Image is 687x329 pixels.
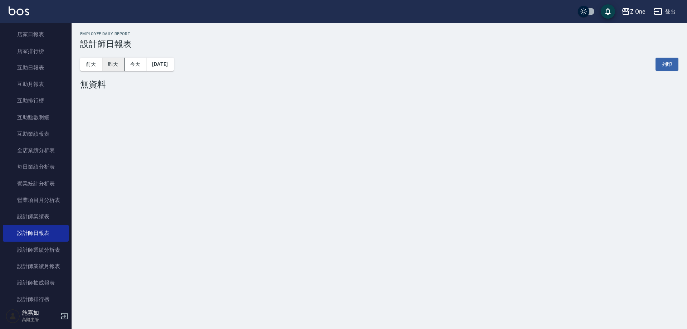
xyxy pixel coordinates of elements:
a: 互助排行榜 [3,92,69,109]
button: 登出 [651,5,678,18]
a: 互助點數明細 [3,109,69,126]
p: 高階主管 [22,316,58,323]
a: 設計師排行榜 [3,291,69,308]
img: Logo [9,6,29,15]
div: 無資料 [80,79,678,89]
div: Z One [630,7,645,16]
a: 設計師業績表 [3,208,69,225]
a: 店家日報表 [3,26,69,43]
a: 設計師日報表 [3,225,69,241]
button: 前天 [80,58,102,71]
a: 全店業績分析表 [3,142,69,159]
a: 設計師業績分析表 [3,242,69,258]
a: 營業統計分析表 [3,175,69,192]
a: 互助業績報表 [3,126,69,142]
a: 互助月報表 [3,76,69,92]
button: save [601,4,615,19]
a: 互助日報表 [3,59,69,76]
h3: 設計師日報表 [80,39,678,49]
a: 營業項目月分析表 [3,192,69,208]
a: 店家排行榜 [3,43,69,59]
h2: Employee Daily Report [80,32,678,36]
img: Person [6,309,20,323]
button: 昨天 [102,58,125,71]
button: 列印 [656,58,678,71]
h5: 施嘉如 [22,309,58,316]
a: 設計師業績月報表 [3,258,69,275]
button: 今天 [125,58,147,71]
button: Z One [619,4,648,19]
a: 設計師抽成報表 [3,275,69,291]
a: 每日業績分析表 [3,159,69,175]
button: [DATE] [146,58,174,71]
